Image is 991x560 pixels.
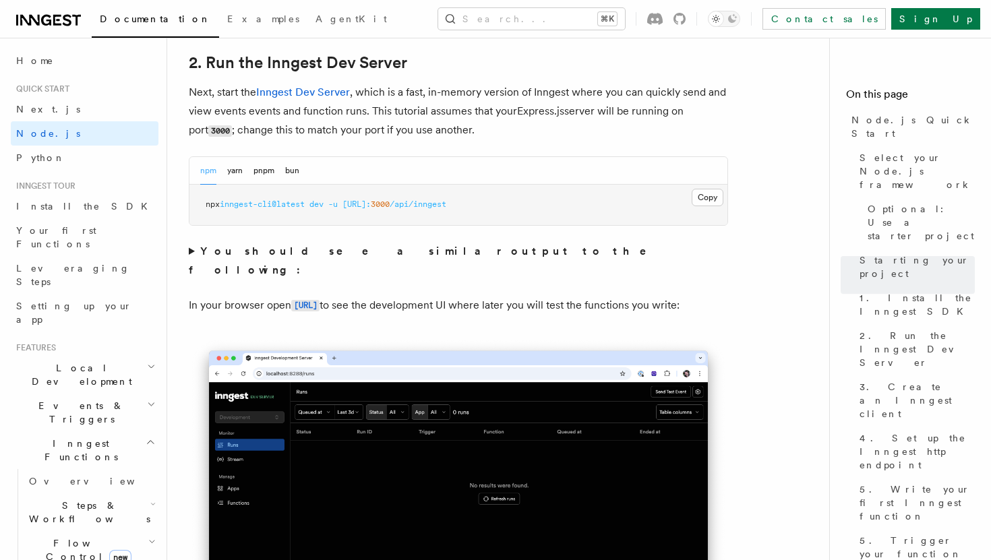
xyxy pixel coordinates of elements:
[328,199,338,209] span: -u
[24,469,158,493] a: Overview
[11,97,158,121] a: Next.js
[256,86,350,98] a: Inngest Dev Server
[692,189,723,206] button: Copy
[860,329,975,369] span: 2. Run the Inngest Dev Server
[16,128,80,139] span: Node.js
[189,53,407,72] a: 2. Run the Inngest Dev Server
[854,426,975,477] a: 4. Set up the Inngest http endpoint
[253,157,274,185] button: pnpm
[708,11,740,27] button: Toggle dark mode
[846,86,975,108] h4: On this page
[291,300,320,311] code: [URL]
[16,152,65,163] span: Python
[11,342,56,353] span: Features
[16,263,130,287] span: Leveraging Steps
[860,380,975,421] span: 3. Create an Inngest client
[189,296,728,315] p: In your browser open to see the development UI where later you will test the functions you write:
[16,104,80,115] span: Next.js
[846,108,975,146] a: Node.js Quick Start
[227,157,243,185] button: yarn
[11,146,158,170] a: Python
[206,199,220,209] span: npx
[342,199,371,209] span: [URL]:
[189,83,728,140] p: Next, start the , which is a fast, in-memory version of Inngest where you can quickly send and vi...
[371,199,390,209] span: 3000
[29,476,168,487] span: Overview
[891,8,980,30] a: Sign Up
[598,12,617,26] kbd: ⌘K
[11,256,158,294] a: Leveraging Steps
[438,8,625,30] button: Search...⌘K
[860,151,975,191] span: Select your Node.js framework
[11,394,158,431] button: Events & Triggers
[100,13,211,24] span: Documentation
[220,199,305,209] span: inngest-cli@latest
[860,431,975,472] span: 4. Set up the Inngest http endpoint
[11,49,158,73] a: Home
[219,4,307,36] a: Examples
[854,375,975,426] a: 3. Create an Inngest client
[11,431,158,469] button: Inngest Functions
[762,8,886,30] a: Contact sales
[860,291,975,318] span: 1. Install the Inngest SDK
[24,493,158,531] button: Steps & Workflows
[291,299,320,311] a: [URL]
[189,245,665,276] strong: You should see a similar output to the following:
[851,113,975,140] span: Node.js Quick Start
[11,437,146,464] span: Inngest Functions
[189,242,728,280] summary: You should see a similar output to the following:
[200,157,216,185] button: npm
[11,121,158,146] a: Node.js
[854,323,975,375] a: 2. Run the Inngest Dev Server
[390,199,446,209] span: /api/inngest
[854,477,975,528] a: 5. Write your first Inngest function
[16,54,54,67] span: Home
[11,194,158,218] a: Install the SDK
[285,157,299,185] button: bun
[11,356,158,394] button: Local Development
[307,4,395,36] a: AgentKit
[11,361,147,388] span: Local Development
[11,399,147,426] span: Events & Triggers
[92,4,219,38] a: Documentation
[16,201,156,212] span: Install the SDK
[24,499,150,526] span: Steps & Workflows
[16,225,96,249] span: Your first Functions
[860,483,975,523] span: 5. Write your first Inngest function
[227,13,299,24] span: Examples
[854,146,975,197] a: Select your Node.js framework
[854,248,975,286] a: Starting your project
[208,125,232,137] code: 3000
[316,13,387,24] span: AgentKit
[11,181,76,191] span: Inngest tour
[860,253,975,280] span: Starting your project
[309,199,324,209] span: dev
[11,218,158,256] a: Your first Functions
[11,294,158,332] a: Setting up your app
[16,301,132,325] span: Setting up your app
[11,84,69,94] span: Quick start
[868,202,975,243] span: Optional: Use a starter project
[854,286,975,323] a: 1. Install the Inngest SDK
[862,197,975,248] a: Optional: Use a starter project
